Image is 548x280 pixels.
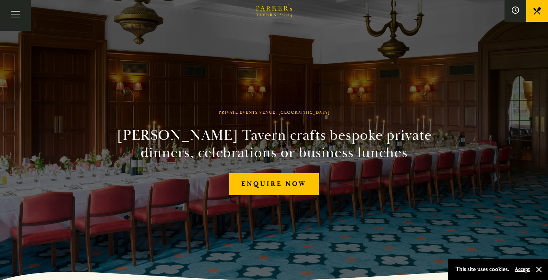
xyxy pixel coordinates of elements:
button: Close and accept [535,266,543,273]
h1: Private Events Venue, [GEOGRAPHIC_DATA] [219,110,330,115]
a: Enquire now [229,173,319,195]
button: Accept [515,266,530,273]
h2: [PERSON_NAME] Tavern crafts bespoke private dinners, celebrations or business lunches [109,127,439,162]
p: This site uses cookies. [456,264,509,275]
